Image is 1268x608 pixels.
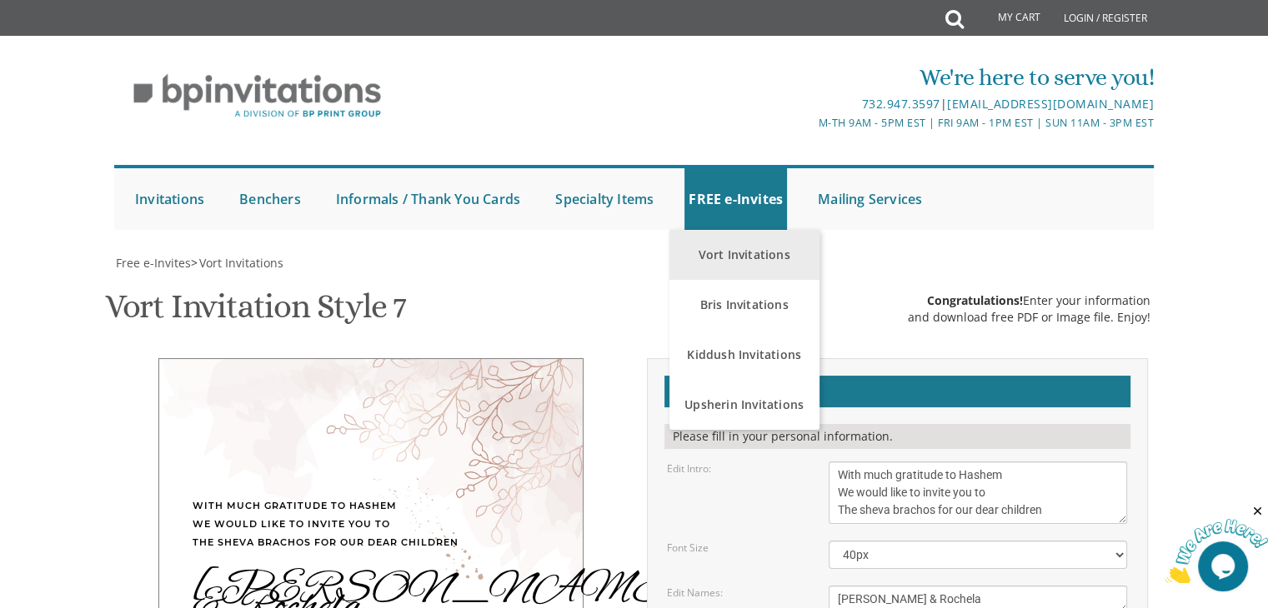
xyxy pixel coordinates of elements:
a: Benchers [235,168,305,230]
div: Enter your information [908,292,1150,309]
span: Congratulations! [927,292,1023,308]
a: Kiddush Invitations [669,330,819,380]
label: Font Size [667,541,709,555]
a: Bris Invitations [669,280,819,330]
a: Vort Invitations [198,255,283,271]
a: My Cart [962,2,1052,35]
a: Specialty Items [551,168,658,230]
div: | [462,94,1154,114]
a: Mailing Services [814,168,926,230]
div: M-Th 9am - 5pm EST | Fri 9am - 1pm EST | Sun 11am - 3pm EST [462,114,1154,132]
label: Edit Intro: [667,461,711,476]
div: Please fill in your personal information. [664,424,1130,449]
iframe: chat widget [1165,504,1268,583]
a: Informals / Thank You Cards [332,168,524,230]
a: FREE e-Invites [684,168,787,230]
div: and download free PDF or Image file. Enjoy! [908,309,1150,326]
h1: Vort Invitation Style 7 [105,288,406,337]
a: Invitations [131,168,208,230]
span: > [191,255,283,271]
img: BP Invitation Loft [114,62,400,131]
div: With much gratitude to Hashem We would like to invite you to The sheva brachos for our dear children [193,496,549,551]
a: 732.947.3597 [861,96,940,112]
span: Free e-Invites [116,255,191,271]
span: Vort Invitations [199,255,283,271]
a: Vort Invitations [669,230,819,280]
div: We're here to serve you! [462,61,1154,94]
h2: Customizations [664,376,1130,407]
a: Free e-Invites [114,255,191,271]
label: Edit Names: [667,586,723,600]
a: [EMAIL_ADDRESS][DOMAIN_NAME] [947,96,1154,112]
textarea: With much gratitude to Hashem We would like to invite you to The vort of our dear children [829,461,1127,524]
a: Upsherin Invitations [669,380,819,430]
